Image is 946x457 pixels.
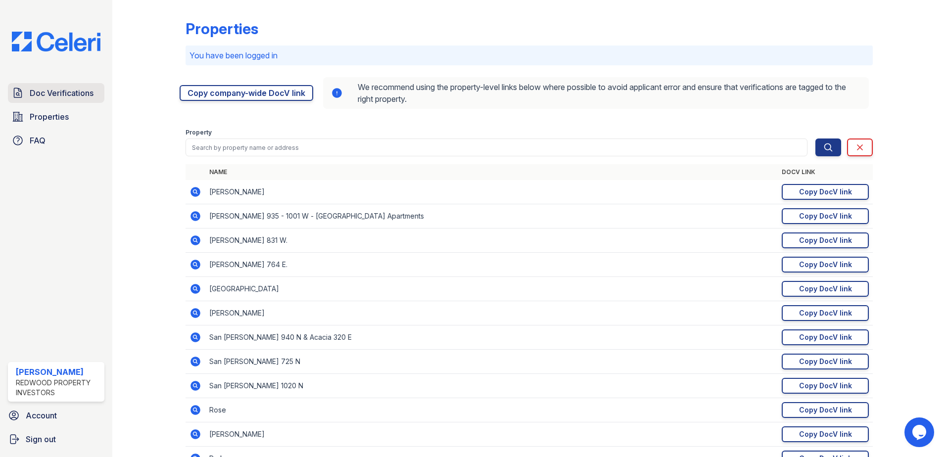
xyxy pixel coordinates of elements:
td: [PERSON_NAME] 831 W. [205,228,778,253]
div: Copy DocV link [799,429,852,439]
div: Copy DocV link [799,284,852,294]
td: [PERSON_NAME] [205,422,778,447]
a: Copy DocV link [782,402,869,418]
td: [PERSON_NAME] [205,180,778,204]
div: Copy DocV link [799,357,852,366]
td: [GEOGRAPHIC_DATA] [205,277,778,301]
div: Copy DocV link [799,308,852,318]
a: Copy DocV link [782,305,869,321]
a: Copy DocV link [782,329,869,345]
div: We recommend using the property-level links below where possible to avoid applicant error and ens... [323,77,869,109]
th: DocV Link [778,164,873,180]
a: Copy company-wide DocV link [180,85,313,101]
td: San [PERSON_NAME] 1020 N [205,374,778,398]
span: Properties [30,111,69,123]
a: Copy DocV link [782,426,869,442]
iframe: chat widget [904,417,936,447]
input: Search by property name or address [186,138,807,156]
a: FAQ [8,131,104,150]
div: Copy DocV link [799,187,852,197]
th: Name [205,164,778,180]
span: Doc Verifications [30,87,94,99]
div: Copy DocV link [799,381,852,391]
a: Copy DocV link [782,257,869,273]
span: Sign out [26,433,56,445]
a: Copy DocV link [782,208,869,224]
a: Sign out [4,429,108,449]
a: Copy DocV link [782,378,869,394]
div: Copy DocV link [799,260,852,270]
td: San [PERSON_NAME] 725 N [205,350,778,374]
a: Copy DocV link [782,184,869,200]
span: FAQ [30,135,46,146]
a: Copy DocV link [782,232,869,248]
td: [PERSON_NAME] 935 - 1001 W - [GEOGRAPHIC_DATA] Apartments [205,204,778,228]
div: Redwood Property Investors [16,378,100,398]
div: Copy DocV link [799,235,852,245]
div: Properties [186,20,258,38]
td: San [PERSON_NAME] 940 N & Acacia 320 E [205,325,778,350]
td: [PERSON_NAME] [205,301,778,325]
div: Copy DocV link [799,332,852,342]
span: Account [26,410,57,421]
td: Rose [205,398,778,422]
label: Property [186,129,212,137]
a: Copy DocV link [782,354,869,369]
a: Doc Verifications [8,83,104,103]
td: [PERSON_NAME] 764 E. [205,253,778,277]
a: Copy DocV link [782,281,869,297]
div: Copy DocV link [799,211,852,221]
a: Account [4,406,108,425]
a: Properties [8,107,104,127]
div: [PERSON_NAME] [16,366,100,378]
p: You have been logged in [189,49,869,61]
div: Copy DocV link [799,405,852,415]
img: CE_Logo_Blue-a8612792a0a2168367f1c8372b55b34899dd931a85d93a1a3d3e32e68fde9ad4.png [4,32,108,51]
